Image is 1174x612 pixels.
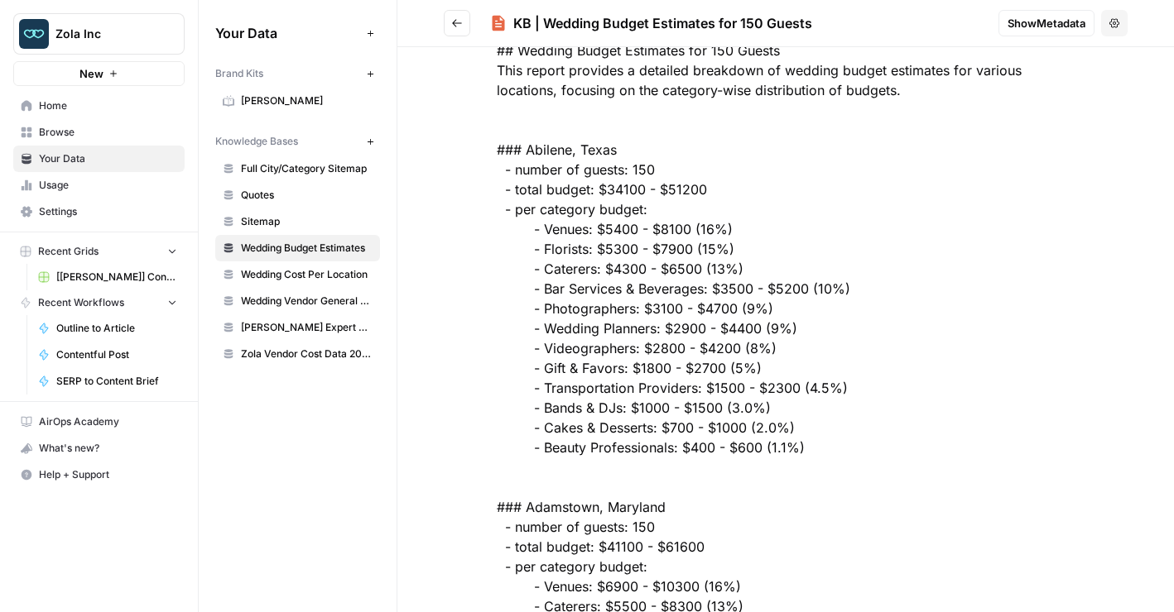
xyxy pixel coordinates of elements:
span: Sitemap [241,214,373,229]
a: SERP to Content Brief [31,368,185,394]
span: [PERSON_NAME] [241,93,373,108]
span: Brand Kits [215,66,263,81]
button: Go back [444,10,470,36]
span: Full City/Category Sitemap [241,161,373,176]
button: Recent Grids [13,239,185,264]
span: Quotes [241,188,373,203]
span: Wedding Budget Estimates [241,241,373,256]
span: SERP to Content Brief [56,374,177,389]
span: Zola Inc [55,26,156,42]
a: Outline to Article [31,315,185,342]
button: Workspace: Zola Inc [13,13,185,55]
a: Sitemap [215,208,380,235]
a: Usage [13,172,185,198]
a: Zola Vendor Cost Data 2025 [215,341,380,367]
a: Wedding Vendor General Sitemap [215,288,380,314]
a: Wedding Budget Estimates [215,235,380,261]
a: Home [13,93,185,119]
span: Browse [39,125,177,140]
span: Settings [39,204,177,219]
span: AirOps Academy [39,414,177,429]
a: Full City/Category Sitemap [215,155,380,182]
div: KB | Wedding Budget Estimates for 150 Guests [513,13,812,33]
a: Quotes [215,182,380,208]
div: What's new? [14,436,184,461]
span: Recent Workflows [38,295,124,310]
span: Your Data [215,23,360,43]
a: Wedding Cost Per Location [215,261,380,288]
span: [PERSON_NAME] Expert Advice Articles [241,320,373,335]
a: [[PERSON_NAME]] Content Creation [31,264,185,290]
button: Help + Support [13,461,185,488]
button: ShowMetadata [998,10,1095,36]
button: Recent Workflows [13,290,185,315]
span: Your Data [39,151,177,166]
a: [PERSON_NAME] [215,88,380,114]
span: Knowledge Bases [215,134,298,149]
span: New [79,65,103,82]
span: [[PERSON_NAME]] Content Creation [56,270,177,284]
button: What's new? [13,435,185,461]
span: Wedding Cost Per Location [241,267,373,282]
a: Browse [13,119,185,146]
a: Contentful Post [31,342,185,368]
img: Zola Inc Logo [19,19,49,49]
a: [PERSON_NAME] Expert Advice Articles [215,314,380,341]
a: Settings [13,198,185,225]
a: AirOps Academy [13,409,185,435]
span: Contentful Post [56,347,177,362]
span: Recent Grids [38,244,99,259]
button: New [13,61,185,86]
span: Zola Vendor Cost Data 2025 [241,347,373,361]
span: Home [39,98,177,113]
span: Wedding Vendor General Sitemap [241,294,373,308]
a: Your Data [13,146,185,172]
span: Help + Support [39,467,177,482]
span: Outline to Article [56,321,177,336]
span: Show Metadata [1008,15,1085,31]
span: Usage [39,178,177,193]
